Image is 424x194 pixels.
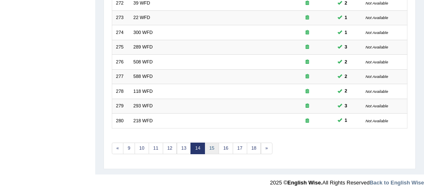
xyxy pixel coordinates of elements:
a: 13 [177,143,191,154]
span: You can still take this question [342,102,350,110]
div: Exam occurring question [284,103,330,109]
a: 289 WFD [133,44,153,49]
small: Not Available [366,119,388,123]
small: Not Available [366,15,388,20]
div: Exam occurring question [284,15,330,21]
a: 18 [247,143,261,154]
div: Exam occurring question [284,29,330,36]
a: 218 WFD [133,118,153,123]
a: « [112,143,124,154]
strong: English Wise. [287,179,322,186]
a: 17 [233,143,247,154]
a: 12 [163,143,177,154]
div: 2025 © All Rights Reserved [270,175,424,187]
div: Exam occurring question [284,88,330,95]
small: Not Available [366,30,388,35]
a: 9 [123,143,135,154]
a: 16 [219,143,233,154]
span: You can still take this question [342,73,350,80]
td: 274 [112,25,130,40]
div: Exam occurring question [284,118,330,124]
small: Not Available [366,60,388,64]
a: 10 [135,143,149,154]
small: Not Available [366,89,388,94]
a: 300 WFD [133,30,153,35]
td: 278 [112,84,130,99]
a: 39 WFD [133,0,150,5]
td: 279 [112,99,130,113]
small: Not Available [366,74,388,79]
td: 275 [112,40,130,54]
small: Not Available [366,45,388,49]
a: Back to English Wise [370,179,424,186]
div: Exam occurring question [284,73,330,80]
span: You can still take this question [342,87,350,95]
div: Exam occurring question [284,44,330,51]
span: You can still take this question [342,44,350,51]
small: Not Available [366,1,388,5]
td: 280 [112,114,130,128]
a: 508 WFD [133,59,153,64]
span: You can still take this question [342,117,350,124]
td: 276 [112,55,130,69]
a: » [261,143,273,154]
a: 22 WFD [133,15,150,20]
div: Exam occurring question [284,59,330,65]
a: 293 WFD [133,103,153,108]
span: You can still take this question [342,58,350,66]
td: 273 [112,11,130,25]
span: You can still take this question [342,14,350,22]
a: 14 [190,143,205,154]
a: 11 [149,143,163,154]
a: 15 [205,143,219,154]
a: 118 WFD [133,89,153,94]
span: You can still take this question [342,29,350,36]
small: Not Available [366,104,388,108]
td: 277 [112,69,130,84]
a: 588 WFD [133,74,153,79]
